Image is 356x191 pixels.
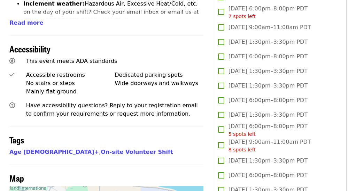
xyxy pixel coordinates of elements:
span: 8 spots left [229,147,256,152]
span: 7 spots left [229,14,256,19]
span: Have accessibility questions? Reply to your registration email to confirm your requirements or re... [26,102,198,117]
span: Accessibility [9,43,51,55]
span: , [9,149,101,155]
span: [DATE] 1:30pm–3:30pm PDT [229,157,308,165]
span: Map [9,172,24,184]
span: Tags [9,134,24,146]
span: [DATE] 1:30pm–3:30pm PDT [229,67,308,75]
span: [DATE] 6:00pm–8:00pm PDT [229,5,308,20]
span: [DATE] 6:00pm–8:00pm PDT [229,122,308,138]
div: Mainly flat ground [26,88,115,96]
div: Accessible restrooms [26,71,115,79]
a: Age [DEMOGRAPHIC_DATA]+ [9,149,99,155]
span: This event meets ADA standards [26,58,117,64]
i: check icon [9,72,14,78]
span: [DATE] 6:00pm–8:00pm PDT [229,171,308,180]
strong: Inclement weather: [23,0,85,7]
button: Read more [9,19,43,27]
a: On-site Volunteer Shift [101,149,173,155]
span: [DATE] 6:00pm–8:00pm PDT [229,52,308,61]
div: Dedicated parking spots [115,71,203,79]
span: [DATE] 9:00am–11:00am PDT [229,23,311,32]
span: [DATE] 9:00am–11:00am PDT [229,138,311,153]
div: Wide doorways and walkways [115,79,203,88]
i: question-circle icon [9,102,15,109]
span: [DATE] 1:30pm–3:30pm PDT [229,111,308,119]
i: universal-access icon [9,58,15,64]
span: [DATE] 1:30pm–3:30pm PDT [229,38,308,46]
span: 5 spots left [229,131,256,137]
span: [DATE] 1:30pm–3:30pm PDT [229,82,308,90]
span: Read more [9,19,43,26]
div: No stairs or steps [26,79,115,88]
span: [DATE] 6:00pm–8:00pm PDT [229,96,308,105]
